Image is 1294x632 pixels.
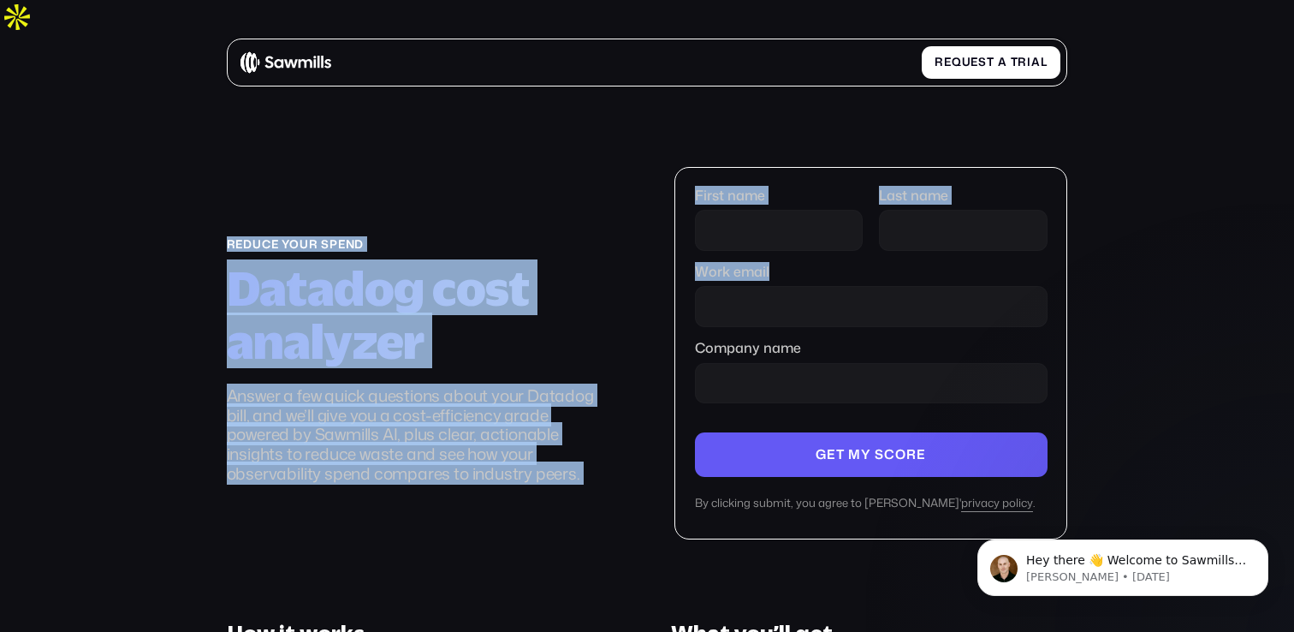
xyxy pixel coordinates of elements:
[962,56,971,69] span: u
[978,56,987,69] span: s
[879,188,1048,204] label: Last name
[695,188,864,204] label: First name
[695,264,1048,280] label: Work email
[922,46,1060,80] a: Requestatrial
[987,56,994,69] span: t
[695,340,1048,356] label: Company name
[952,504,1294,623] iframe: Intercom notifications message
[935,56,944,69] span: R
[227,386,610,483] p: Answer a few quick questions about your Datadog bill, and we’ll give you a cost-efficiency grade ...
[1031,56,1041,69] span: a
[970,56,978,69] span: e
[961,497,1033,513] a: privacy policy
[944,56,952,69] span: e
[695,188,1048,513] form: Company name
[998,56,1007,69] span: a
[1011,56,1018,69] span: t
[227,261,610,367] h2: Datadog cost analyzer
[952,56,962,69] span: q
[227,238,610,252] div: reduce your spend
[1041,56,1048,69] span: l
[1027,56,1031,69] span: i
[1018,56,1027,69] span: r
[695,497,1048,513] div: By clicking submit, you agree to [PERSON_NAME]' .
